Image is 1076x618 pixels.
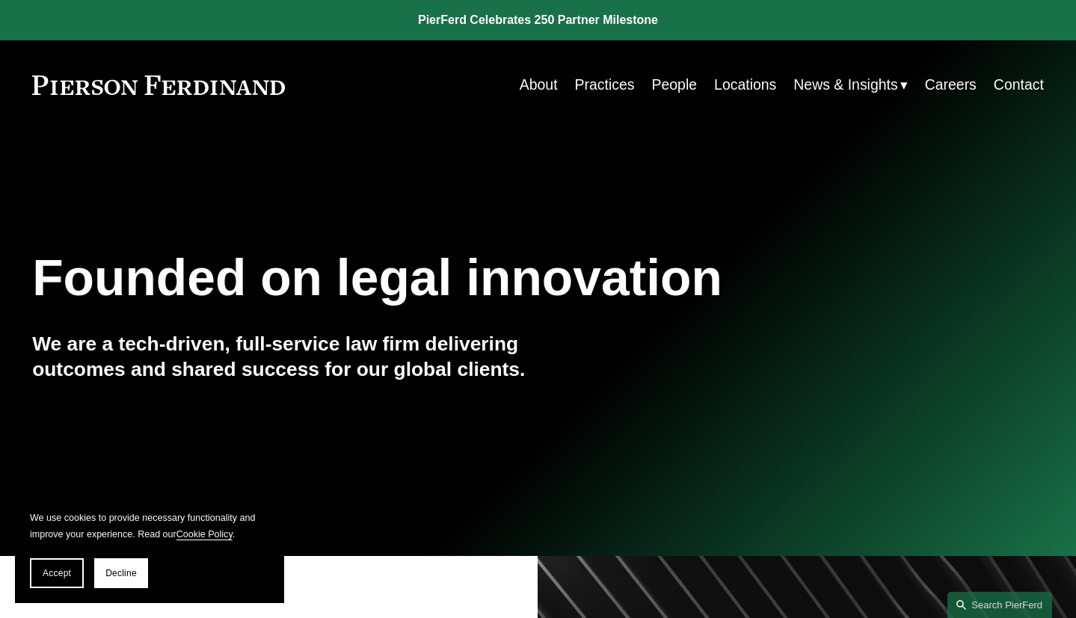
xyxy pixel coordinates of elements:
[176,529,233,540] a: Cookie Policy
[793,72,897,98] span: News & Insights
[994,70,1044,99] a: Contact
[947,592,1052,618] a: Search this site
[94,558,148,588] button: Decline
[652,70,698,99] a: People
[30,558,84,588] button: Accept
[15,495,284,603] section: Cookie banner
[32,332,538,382] h4: We are a tech-driven, full-service law firm delivering outcomes and shared success for our global...
[520,70,558,99] a: About
[925,70,977,99] a: Careers
[105,568,137,578] span: Decline
[793,70,907,99] a: folder dropdown
[575,70,635,99] a: Practices
[32,249,875,307] h1: Founded on legal innovation
[714,70,776,99] a: Locations
[30,510,269,543] p: We use cookies to provide necessary functionality and improve your experience. Read our .
[43,568,71,578] span: Accept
